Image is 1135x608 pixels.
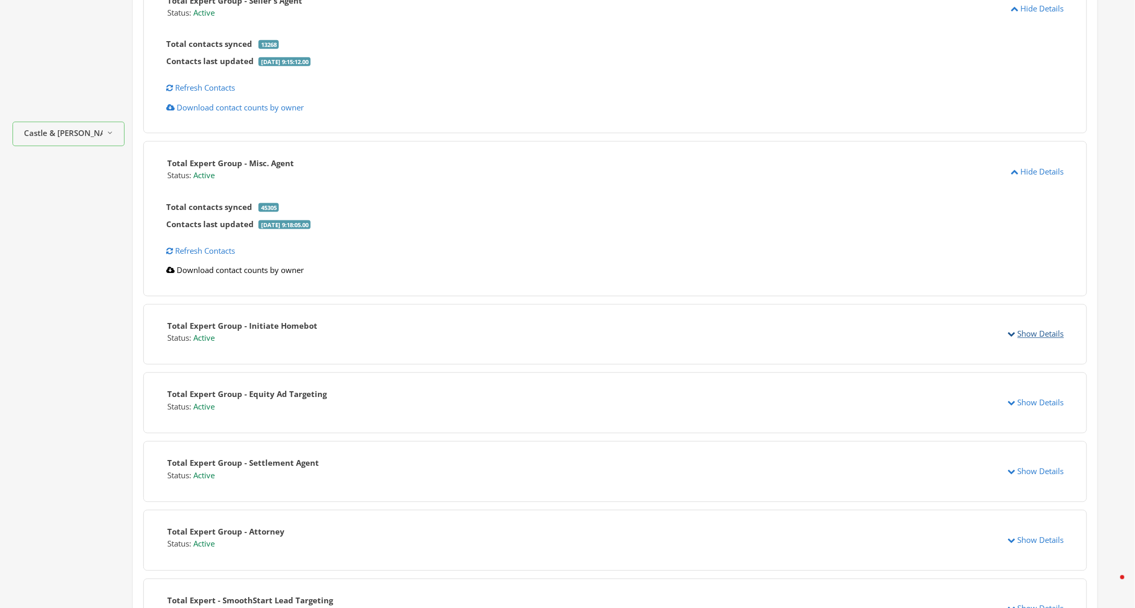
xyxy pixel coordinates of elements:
div: Total Expert Group - Equity Ad Targeting [167,389,327,401]
div: Total Expert Group - Initiate Homebot [167,320,317,332]
button: Show Details [1001,325,1071,344]
button: Castle & [PERSON_NAME] Mortgage [13,122,125,146]
span: [DATE] 9:15:12.00 [258,57,311,66]
label: Status: [167,7,193,19]
button: Download contact counts by owner [159,260,311,280]
iframe: Intercom live chat [1100,573,1125,598]
span: Active [193,7,217,18]
span: Active [193,333,217,343]
span: Active [193,470,217,481]
button: Hide Details [1004,162,1071,181]
span: 13268 [258,40,279,49]
th: Contacts last updated [164,216,256,233]
span: Active [193,170,217,180]
th: Total contacts synced [164,35,256,53]
a: Download contact counts by owner [166,102,304,113]
button: Show Details [1001,531,1071,550]
button: Show Details [1001,393,1071,413]
div: Total Expert Group - Attorney [167,526,285,538]
button: Refresh Contacts [159,78,242,97]
th: Total contacts synced [164,198,256,216]
span: 45305 [258,203,279,212]
label: Status: [167,169,193,181]
th: Contacts last updated [164,53,256,70]
button: Download contact counts by owner [159,98,311,117]
a: Download contact counts by owner [166,265,304,275]
button: Show Details [1001,462,1071,481]
label: Status: [167,401,193,413]
span: Active [193,402,217,412]
span: [DATE] 9:18:05.00 [258,220,311,229]
div: Total Expert Group - Misc. Agent [167,157,294,169]
button: Refresh Contacts [159,241,242,260]
label: Status: [167,470,193,482]
div: Total Expert - SmoothStart Lead Targeting [167,595,333,607]
label: Status: [167,332,193,344]
span: Castle & [PERSON_NAME] Mortgage [24,127,103,139]
span: Active [193,539,217,549]
label: Status: [167,538,193,550]
div: Total Expert Group - Settlement Agent [167,457,319,469]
